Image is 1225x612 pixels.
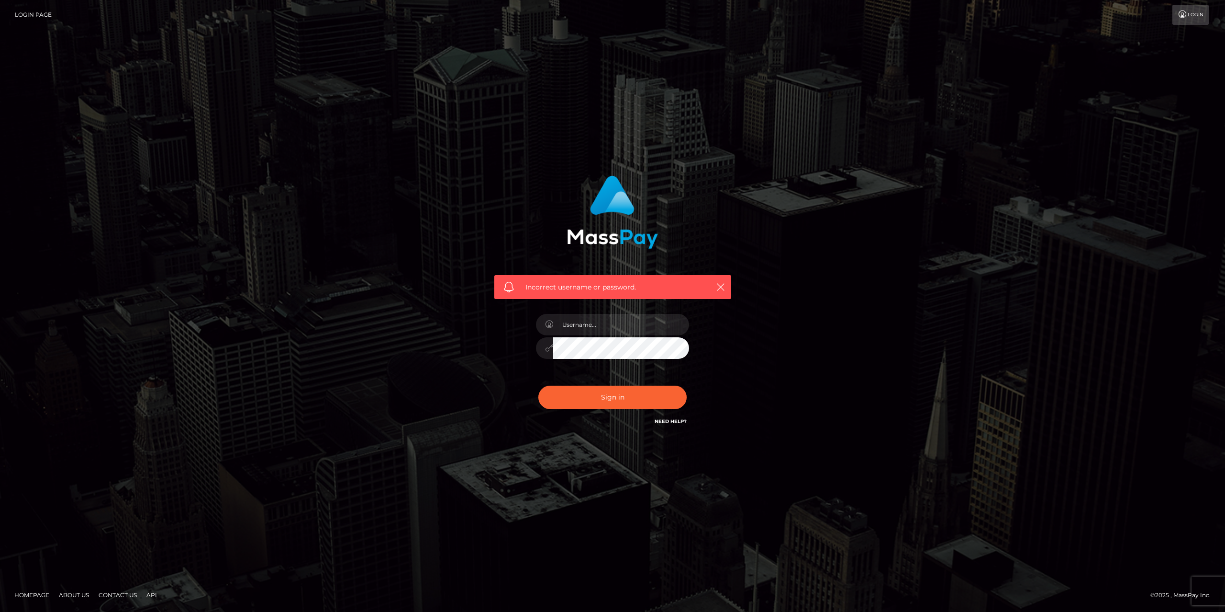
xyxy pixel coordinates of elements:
[567,176,658,249] img: MassPay Login
[1150,590,1218,601] div: © 2025 , MassPay Inc.
[655,418,687,424] a: Need Help?
[15,5,52,25] a: Login Page
[525,282,700,292] span: Incorrect username or password.
[95,588,141,602] a: Contact Us
[553,314,689,335] input: Username...
[11,588,53,602] a: Homepage
[55,588,93,602] a: About Us
[143,588,161,602] a: API
[1172,5,1209,25] a: Login
[538,386,687,409] button: Sign in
